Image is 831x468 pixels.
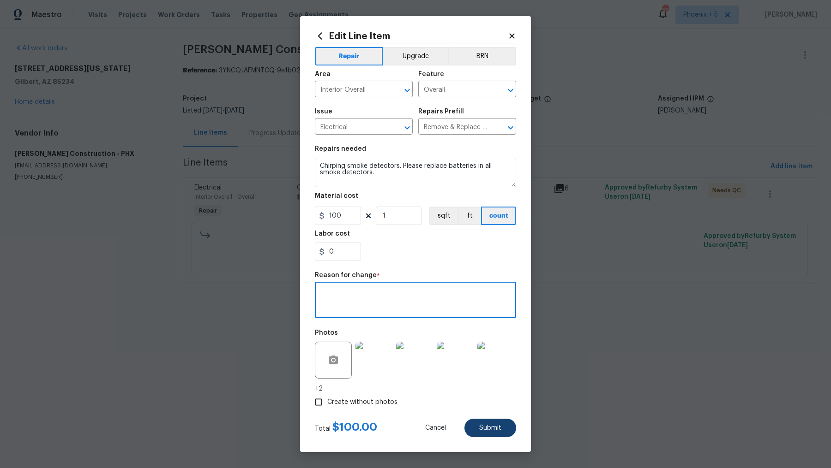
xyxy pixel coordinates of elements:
[418,71,444,77] h5: Feature
[315,31,508,41] h2: Edit Line Item
[481,207,516,225] button: count
[327,397,397,407] span: Create without photos
[464,419,516,437] button: Submit
[315,231,350,237] h5: Labor cost
[315,330,338,336] h5: Photos
[383,47,449,65] button: Upgrade
[315,193,358,199] h5: Material cost
[332,421,377,432] span: $ 100.00
[458,207,481,225] button: ft
[315,158,516,187] textarea: Chirping smoke detectors. Please replace batteries in all smoke detectors.
[429,207,458,225] button: sqft
[410,419,461,437] button: Cancel
[418,108,464,115] h5: Repairs Prefill
[320,291,511,311] textarea: .
[315,272,377,278] h5: Reason for change
[401,121,414,134] button: Open
[315,47,383,65] button: Repair
[504,84,517,97] button: Open
[504,121,517,134] button: Open
[425,425,446,432] span: Cancel
[315,108,332,115] h5: Issue
[315,422,377,433] div: Total
[479,425,501,432] span: Submit
[315,384,323,393] span: +2
[315,146,366,152] h5: Repairs needed
[401,84,414,97] button: Open
[448,47,516,65] button: BRN
[315,71,331,77] h5: Area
